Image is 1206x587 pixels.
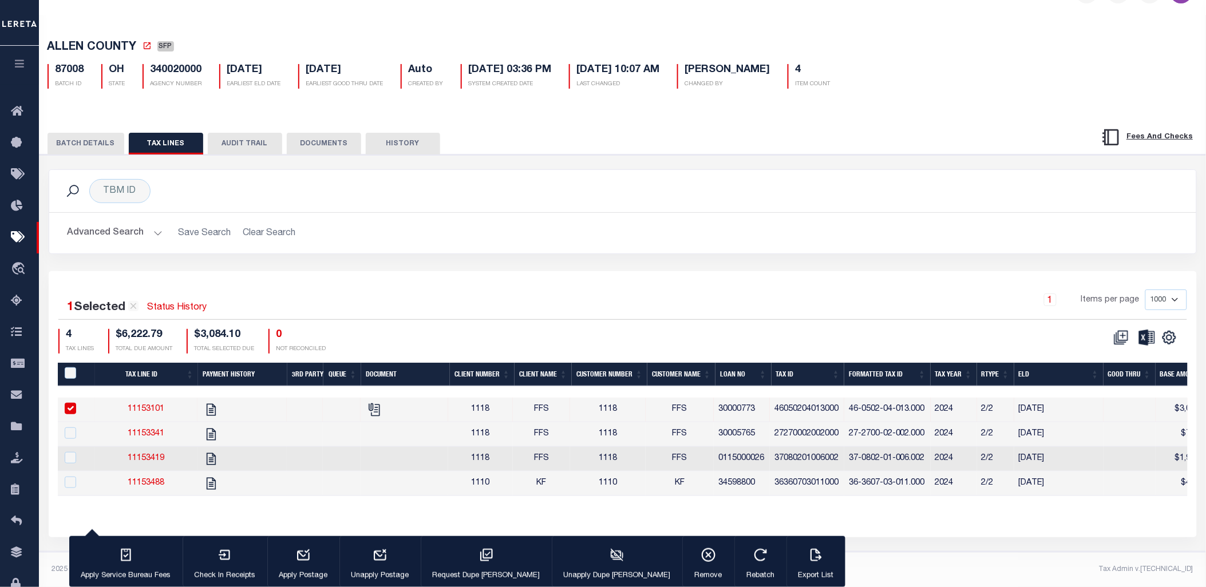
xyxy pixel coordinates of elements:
td: 2024 [931,471,977,496]
a: 11153101 [128,405,164,413]
th: RType: activate to sort column ascending [977,363,1014,386]
p: Unapply Dupe [PERSON_NAME] [564,570,671,582]
h5: 87008 [56,64,84,77]
td: [DATE] [1014,447,1104,471]
h5: 4 [796,64,831,77]
button: TAX LINES [129,133,203,154]
h5: [DATE] [306,64,383,77]
th: Tax ID: activate to sort column ascending [772,363,845,386]
th: Tax Year: activate to sort column ascending [931,363,977,386]
h4: 0 [276,329,326,342]
h5: [DATE] 10:07 AM [577,64,660,77]
th: Customer Number: activate to sort column ascending [572,363,647,386]
h4: 4 [66,329,94,342]
span: 1118 [599,405,617,413]
p: EARLIEST ELD DATE [227,80,281,89]
th: Good Thru: activate to sort column ascending [1104,363,1156,386]
th: Tax Line ID: activate to sort column ascending [95,363,199,386]
span: 1118 [472,430,490,438]
button: Advanced Search [68,222,163,244]
button: BATCH DETAILS [48,133,124,154]
td: 2024 [931,398,977,422]
span: 1110 [599,479,617,487]
h5: [DATE] [227,64,281,77]
div: TBM ID [89,179,151,203]
p: CREATED BY [409,80,444,89]
span: FFS [673,430,687,438]
td: 34598800 [714,471,770,496]
span: FFS [673,405,687,413]
p: CHANGED BY [685,80,770,89]
td: [DATE] [1014,398,1104,422]
td: 27-2700-02-002.000 [844,422,931,447]
span: FFS [534,430,549,438]
td: 37080201006002 [770,447,844,471]
h5: [PERSON_NAME] [685,64,770,77]
th: Loan No: activate to sort column ascending [715,363,771,386]
td: 36360703011000 [770,471,844,496]
div: 2025 © [PERSON_NAME]. [44,564,623,574]
td: 30000773 [714,398,770,422]
a: 1 [1044,293,1057,306]
p: EARLIEST GOOD THRU DATE [306,80,383,89]
span: KF [675,479,685,487]
button: Fees And Checks [1097,125,1198,149]
button: DOCUMENTS [287,133,361,154]
td: 46-0502-04-013.000 [844,398,931,422]
p: Apply Service Bureau Fees [81,570,171,582]
a: Status History [148,301,207,315]
span: KF [537,479,547,487]
td: 46050204013000 [770,398,844,422]
h5: 340020000 [151,64,202,77]
th: Client Name: activate to sort column ascending [515,363,572,386]
button: AUDIT TRAIL [208,133,282,154]
td: 2024 [931,447,977,471]
td: 2/2 [977,398,1014,422]
th: Formatted Tax ID: activate to sort column ascending [844,363,930,386]
th: PayeePaymentBatchId [58,363,95,386]
span: FFS [534,405,549,413]
td: [DATE] [1014,422,1104,447]
p: Request Dupe [PERSON_NAME] [433,570,540,582]
p: ITEM COUNT [796,80,831,89]
p: TOTAL DUE AMOUNT [116,345,173,354]
p: AGENCY NUMBER [151,80,202,89]
a: SFP [157,42,174,54]
td: 27270002002000 [770,422,844,447]
span: Items per page [1081,294,1140,307]
span: SFP [157,41,174,51]
th: Customer Name: activate to sort column ascending [647,363,715,386]
h4: $3,084.10 [195,329,255,342]
i: travel_explore [11,262,29,277]
a: 11153419 [128,454,164,462]
button: HISTORY [366,133,440,154]
td: 2/2 [977,471,1014,496]
td: 2/2 [977,422,1014,447]
h5: OH [109,64,125,77]
p: Export List [798,570,834,582]
h5: Auto [409,64,444,77]
p: TOTAL SELECTED DUE [195,345,255,354]
th: ELD: activate to sort column ascending [1014,363,1104,386]
th: Payment History [198,363,287,386]
th: Queue: activate to sort column ascending [323,363,361,386]
span: 1 [68,302,74,314]
p: LAST CHANGED [577,80,660,89]
span: FFS [534,454,549,462]
p: Remove [694,570,723,582]
td: 2/2 [977,447,1014,471]
p: Rebatch [746,570,775,582]
a: 11153488 [128,479,164,487]
span: 1118 [472,405,490,413]
div: Selected [68,299,139,317]
h5: [DATE] 03:36 PM [469,64,552,77]
div: Tax Admin v.[TECHNICAL_ID] [631,564,1193,574]
th: Document [361,363,450,386]
p: SYSTEM CREATED DATE [469,80,552,89]
td: 0115000026 [714,447,770,471]
p: Apply Postage [279,570,328,582]
p: TAX LINES [66,345,94,354]
p: BATCH ID [56,80,84,89]
span: ALLEN COUNTY [48,42,137,53]
td: 2024 [931,422,977,447]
